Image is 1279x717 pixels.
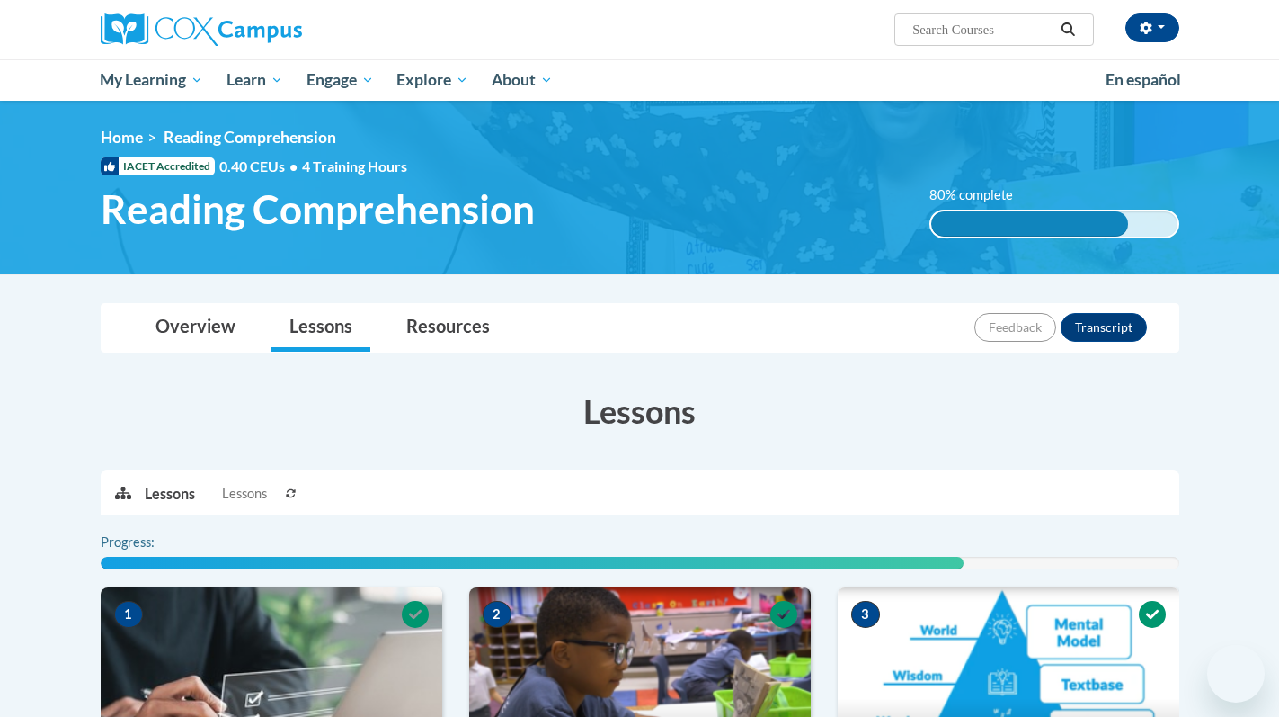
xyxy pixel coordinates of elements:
a: Lessons [271,304,370,352]
span: 2 [483,601,511,628]
span: Lessons [222,484,267,504]
a: About [480,59,564,101]
div: 80% complete [931,211,1128,237]
a: Home [101,128,143,147]
span: Explore [396,69,468,91]
span: My Learning [100,69,203,91]
span: About [492,69,553,91]
span: 4 Training Hours [302,157,407,175]
a: Resources [388,304,508,352]
button: Feedback [974,313,1056,342]
span: Learn [226,69,283,91]
span: 0.40 CEUs [219,157,302,176]
div: Main menu [74,59,1206,101]
span: • [289,157,298,175]
span: 1 [114,601,143,628]
span: 3 [851,601,880,628]
a: En español [1094,61,1193,99]
span: En español [1106,70,1181,89]
span: IACET Accredited [101,157,215,175]
span: Engage [306,69,374,91]
img: Cox Campus [101,13,302,46]
a: Engage [295,59,386,101]
a: Learn [215,59,295,101]
a: Explore [385,59,480,101]
input: Search Courses [910,19,1054,40]
p: Lessons [145,484,195,504]
label: Progress: [101,533,204,552]
iframe: Button to launch messaging window [1207,645,1265,703]
button: Transcript [1061,313,1147,342]
label: 80% complete [929,185,1033,205]
button: Search [1054,19,1081,40]
button: Account Settings [1125,13,1179,42]
a: My Learning [89,59,216,101]
span: Reading Comprehension [101,185,535,233]
a: Cox Campus [101,13,442,46]
a: Overview [138,304,253,352]
h3: Lessons [101,389,1179,434]
span: Reading Comprehension [164,128,336,147]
